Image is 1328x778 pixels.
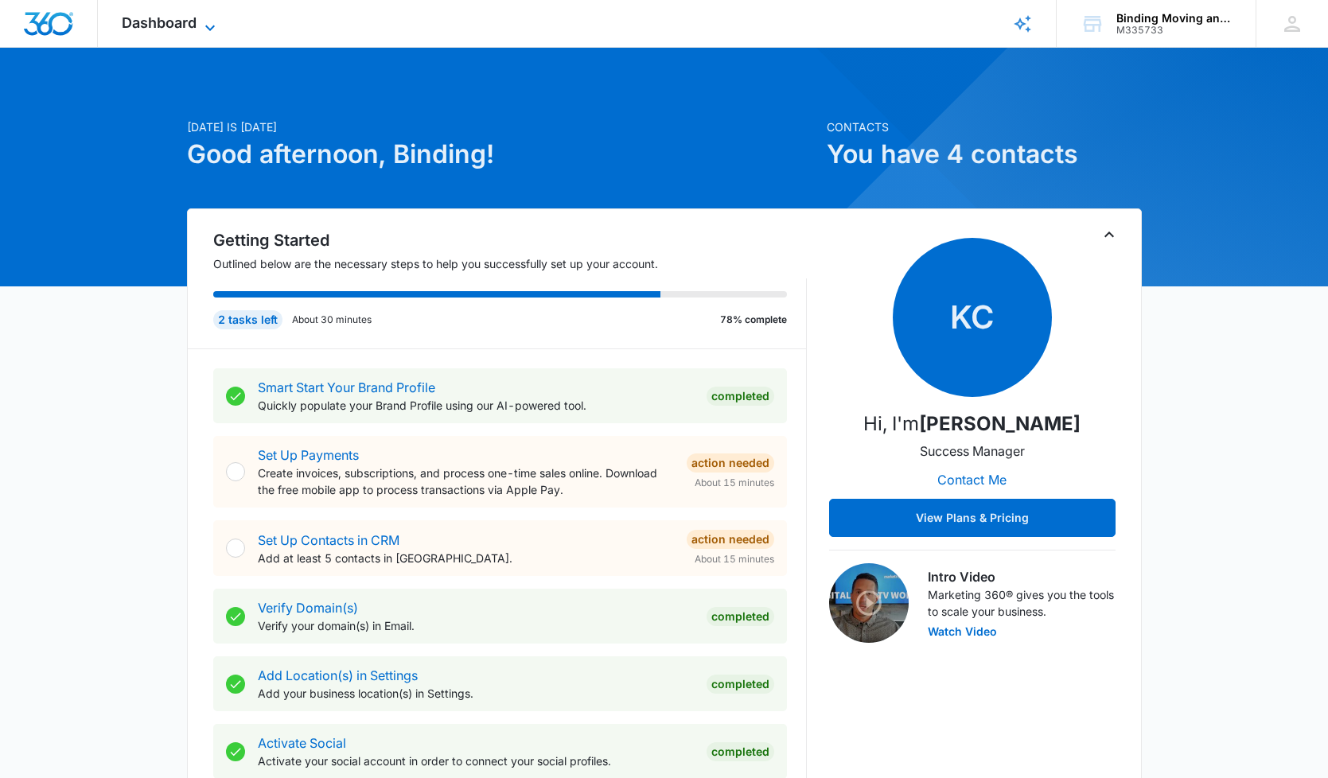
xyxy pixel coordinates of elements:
p: Add at least 5 contacts in [GEOGRAPHIC_DATA]. [258,550,674,566]
p: Create invoices, subscriptions, and process one-time sales online. Download the free mobile app t... [258,465,674,498]
div: 2 tasks left [213,310,282,329]
p: [DATE] is [DATE] [187,119,817,135]
div: Completed [707,675,774,694]
div: Completed [707,607,774,626]
a: Set Up Contacts in CRM [258,532,399,548]
a: Smart Start Your Brand Profile [258,379,435,395]
button: Contact Me [921,461,1022,499]
p: Quickly populate your Brand Profile using our AI-powered tool. [258,397,694,414]
p: Hi, I'm [863,410,1081,438]
div: Action Needed [687,530,774,549]
p: Marketing 360® gives you the tools to scale your business. [928,586,1116,620]
p: Verify your domain(s) in Email. [258,617,694,634]
div: Completed [707,742,774,761]
span: KC [893,238,1052,397]
p: Contacts [827,119,1142,135]
strong: [PERSON_NAME] [919,412,1081,435]
h1: Good afternoon, Binding! [187,135,817,173]
a: Add Location(s) in Settings [258,667,418,683]
div: account name [1116,12,1233,25]
span: Dashboard [122,14,197,31]
a: Set Up Payments [258,447,359,463]
div: Action Needed [687,453,774,473]
h2: Getting Started [213,228,807,252]
a: Activate Social [258,735,346,751]
p: Add your business location(s) in Settings. [258,685,694,702]
h3: Intro Video [928,567,1116,586]
span: About 15 minutes [695,552,774,566]
h1: You have 4 contacts [827,135,1142,173]
span: About 15 minutes [695,476,774,490]
p: Success Manager [920,442,1025,461]
button: View Plans & Pricing [829,499,1116,537]
button: Toggle Collapse [1100,225,1119,244]
p: Activate your social account in order to connect your social profiles. [258,753,694,769]
div: account id [1116,25,1233,36]
p: 78% complete [720,313,787,327]
div: Completed [707,387,774,406]
p: About 30 minutes [292,313,372,327]
a: Verify Domain(s) [258,600,358,616]
button: Watch Video [928,626,997,637]
p: Outlined below are the necessary steps to help you successfully set up your account. [213,255,807,272]
img: Intro Video [829,563,909,643]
